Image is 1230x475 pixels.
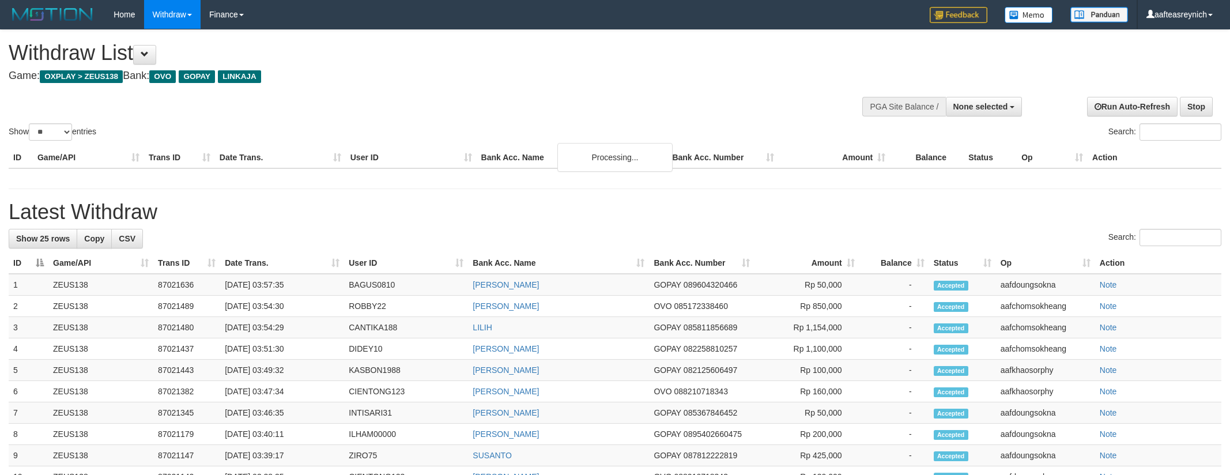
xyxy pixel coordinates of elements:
[9,402,48,424] td: 7
[48,296,153,317] td: ZEUS138
[16,234,70,243] span: Show 25 rows
[48,381,153,402] td: ZEUS138
[674,301,728,311] span: Copy 085172338460 to clipboard
[1070,7,1128,22] img: panduan.png
[344,252,468,274] th: User ID: activate to sort column ascending
[40,70,123,83] span: OXPLAY > ZEUS138
[934,345,968,355] span: Accepted
[9,70,809,82] h4: Game: Bank:
[934,387,968,397] span: Accepted
[862,97,945,116] div: PGA Site Balance /
[684,323,737,332] span: Copy 085811856689 to clipboard
[654,280,681,289] span: GOPAY
[1088,147,1221,168] th: Action
[996,445,1095,466] td: aafdoungsokna
[934,281,968,291] span: Accepted
[9,42,809,65] h1: Withdraw List
[220,445,344,466] td: [DATE] 03:39:17
[890,147,964,168] th: Balance
[684,280,737,289] span: Copy 089604320466 to clipboard
[934,302,968,312] span: Accepted
[468,252,649,274] th: Bank Acc. Name: activate to sort column ascending
[77,229,112,248] a: Copy
[779,147,890,168] th: Amount
[557,143,673,172] div: Processing...
[9,381,48,402] td: 6
[153,424,220,445] td: 87021179
[1005,7,1053,23] img: Button%20Memo.svg
[153,402,220,424] td: 87021345
[344,360,468,381] td: KASBON1988
[684,451,737,460] span: Copy 087812222819 to clipboard
[220,360,344,381] td: [DATE] 03:49:32
[996,296,1095,317] td: aafchomsokheang
[654,301,671,311] span: OVO
[1180,97,1213,116] a: Stop
[754,338,859,360] td: Rp 1,100,000
[674,387,728,396] span: Copy 088210718343 to clipboard
[1100,280,1117,289] a: Note
[754,296,859,317] td: Rp 850,000
[1100,323,1117,332] a: Note
[473,387,539,396] a: [PERSON_NAME]
[9,360,48,381] td: 5
[934,409,968,419] span: Accepted
[48,338,153,360] td: ZEUS138
[220,402,344,424] td: [DATE] 03:46:35
[215,147,346,168] th: Date Trans.
[1095,252,1221,274] th: Action
[153,445,220,466] td: 87021147
[859,274,929,296] td: -
[996,424,1095,445] td: aafdoungsokna
[344,296,468,317] td: ROBBY22
[9,424,48,445] td: 8
[1100,301,1117,311] a: Note
[996,360,1095,381] td: aafkhaosorphy
[33,147,144,168] th: Game/API
[9,296,48,317] td: 2
[1100,408,1117,417] a: Note
[754,317,859,338] td: Rp 1,154,000
[344,445,468,466] td: ZIRO75
[996,402,1095,424] td: aafdoungsokna
[654,365,681,375] span: GOPAY
[934,323,968,333] span: Accepted
[473,323,492,332] a: LILIH
[220,424,344,445] td: [DATE] 03:40:11
[344,338,468,360] td: DIDEY10
[754,381,859,402] td: Rp 160,000
[119,234,135,243] span: CSV
[153,360,220,381] td: 87021443
[344,402,468,424] td: INTISARI31
[754,360,859,381] td: Rp 100,000
[473,451,511,460] a: SUSANTO
[9,252,48,274] th: ID: activate to sort column descending
[859,360,929,381] td: -
[477,147,668,168] th: Bank Acc. Name
[754,252,859,274] th: Amount: activate to sort column ascending
[859,381,929,402] td: -
[344,381,468,402] td: CIENTONG123
[684,429,742,439] span: Copy 0895402660475 to clipboard
[996,274,1095,296] td: aafdoungsokna
[964,147,1017,168] th: Status
[996,252,1095,274] th: Op: activate to sort column ascending
[144,147,215,168] th: Trans ID
[1108,229,1221,246] label: Search:
[153,252,220,274] th: Trans ID: activate to sort column ascending
[996,381,1095,402] td: aafkhaosorphy
[996,338,1095,360] td: aafchomsokheang
[859,445,929,466] td: -
[9,147,33,168] th: ID
[754,445,859,466] td: Rp 425,000
[654,323,681,332] span: GOPAY
[934,451,968,461] span: Accepted
[859,402,929,424] td: -
[220,338,344,360] td: [DATE] 03:51:30
[654,387,671,396] span: OVO
[153,296,220,317] td: 87021489
[153,317,220,338] td: 87021480
[153,274,220,296] td: 87021636
[149,70,176,83] span: OVO
[684,408,737,417] span: Copy 085367846452 to clipboard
